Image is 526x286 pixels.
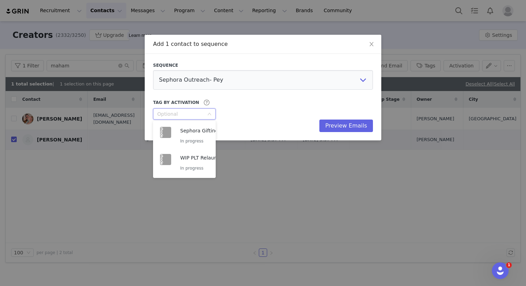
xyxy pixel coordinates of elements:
p: In progress [180,164,223,172]
div: Add 1 contact to sequence [153,40,373,48]
span: 1 [506,262,512,268]
iframe: Intercom live chat [492,262,509,279]
i: icon: close [369,41,374,47]
button: Close [362,35,381,54]
p: In progress [180,137,218,145]
button: Preview Emails [319,120,373,132]
i: icon: down [207,112,212,117]
img: 9f9390e8-1bc8-4132-8102-358d0ea14b11.png [160,154,171,165]
img: 9f9390e8-1bc8-4132-8102-358d0ea14b11.png [160,127,171,138]
span: Tag by Activation [153,99,199,106]
p: WIP PLT Relaunch [180,154,223,162]
span: Sequence [153,62,178,68]
select: Select Sequence [153,70,373,90]
p: Sephora Gifting [180,127,218,134]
